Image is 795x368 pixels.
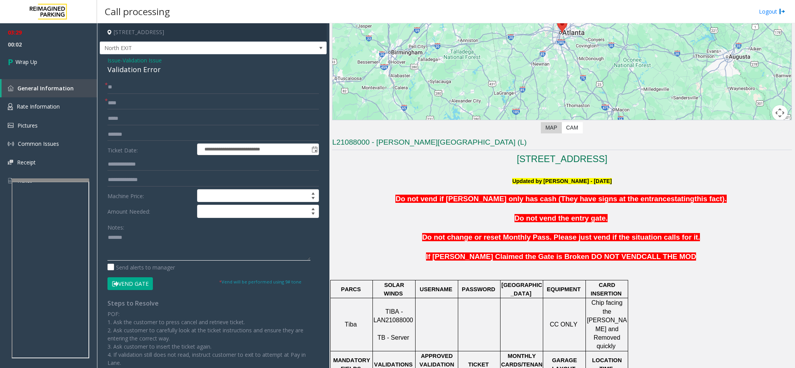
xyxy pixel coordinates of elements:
label: CAM [561,122,583,133]
span: Increase value [308,190,319,196]
h3: Call processing [101,2,174,21]
span: Receipt [17,159,36,166]
label: Notes: [107,221,124,232]
a: General Information [2,79,97,97]
span: General Information [17,85,74,92]
span: TIBA - LAN21088000 [373,308,413,323]
span: If [PERSON_NAME] Claimed the Gate is Broken DO NOT VEND [426,252,642,261]
img: 'icon' [8,123,14,128]
img: 'icon' [8,160,13,165]
span: ). [722,195,726,203]
span: stating [671,195,695,203]
h4: [STREET_ADDRESS] [100,23,327,41]
span: Decrease value [308,211,319,218]
span: Tiba [345,321,357,328]
span: TICKET [468,361,489,368]
button: Vend Gate [107,277,153,290]
span: Do not vend if [PERSON_NAME] only has cash (They have signs at the entrance [395,195,670,203]
button: Map camera controls [772,105,788,121]
span: Do not change or reset Monthly Pass. Please just vend if the situation calls for it. [422,233,700,241]
span: this fact [695,195,722,203]
span: - [121,57,162,64]
span: Toggle popup [310,144,319,155]
span: North EXIT [100,42,281,54]
span: Decrease value [308,196,319,202]
label: Amount Needed: [106,205,195,218]
span: SOLAR WINDS [384,282,404,297]
a: Logout [759,7,785,16]
img: 'icon' [8,85,14,91]
label: Map [541,122,562,133]
span: Wrap Up [16,58,37,66]
small: Vend will be performed using 9# tone [219,279,301,285]
div: 780 Memorial Drive Southeast, Atlanta, GA [557,19,567,33]
label: Send alerts to manager [107,263,175,271]
label: Machine Price: [106,189,195,202]
span: Validation Issue [123,56,162,64]
span: CALL THE MOD [641,252,696,261]
img: 'icon' [8,141,14,147]
span: Do not vend the entry gate. [514,214,608,222]
span: Pictures [17,122,38,129]
span: Increase value [308,205,319,211]
a: [STREET_ADDRESS] [517,154,608,164]
span: Ticket [17,177,32,184]
span: CC ONLY [550,321,577,328]
h4: Steps to Resolve [107,300,319,307]
span: Chip facing the [PERSON_NAME] and Removed quickly [587,299,627,349]
span: [GEOGRAPHIC_DATA] [501,282,542,297]
span: VALIDATIONS [374,361,412,368]
span: USERNAME [420,286,452,292]
h3: L21088000 - [PERSON_NAME][GEOGRAPHIC_DATA] (L) [332,137,792,150]
span: Rate Information [17,103,60,110]
label: Ticket Date: [106,143,195,155]
font: Updated by [PERSON_NAME] - [DATE] [512,178,611,184]
div: Validation Error [107,64,319,75]
img: logout [779,7,785,16]
span: EQUIPMENT [547,286,580,292]
span: Common Issues [18,140,59,147]
img: Google [334,120,360,130]
span: TB - Server [378,334,409,341]
img: 'icon' [8,103,13,110]
span: Issue [107,56,121,64]
span: PASSWORD [462,286,495,292]
span: CARD INSERTION [591,282,622,297]
a: Open this area in Google Maps (opens a new window) [334,120,360,130]
span: PARCS [341,286,361,292]
img: 'icon' [8,177,13,184]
